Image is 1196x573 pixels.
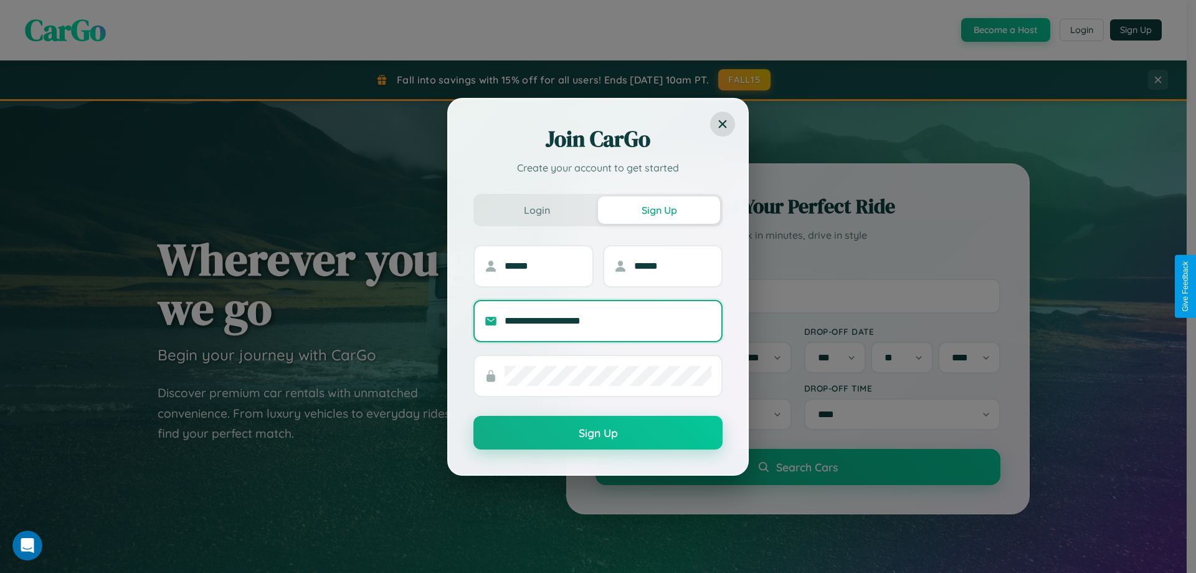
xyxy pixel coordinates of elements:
h2: Join CarGo [473,124,723,154]
p: Create your account to get started [473,160,723,175]
button: Sign Up [598,196,720,224]
button: Login [476,196,598,224]
button: Sign Up [473,416,723,450]
iframe: Intercom live chat [12,531,42,561]
div: Give Feedback [1181,261,1190,312]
